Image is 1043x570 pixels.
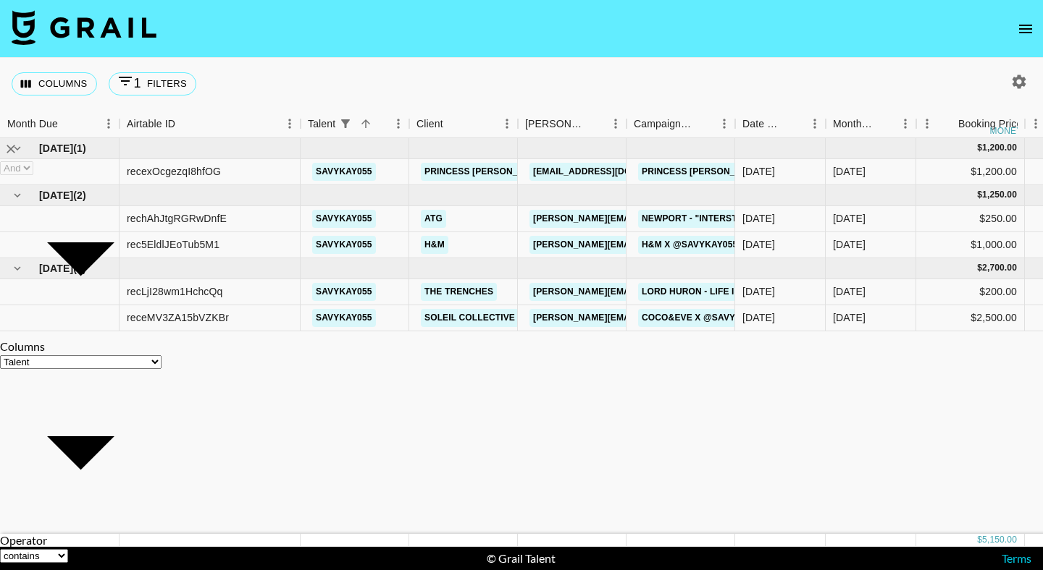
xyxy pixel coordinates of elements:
div: $ [977,189,982,201]
div: Talent [301,110,409,138]
a: savykay055 [312,163,376,181]
div: recLjI28wm1HchcQq [127,284,223,299]
button: Menu [713,113,735,135]
a: Coco&Eve x @savykay055 [638,309,771,327]
button: Sort [356,114,376,134]
button: Show filters [109,72,196,95]
div: Booker [518,110,627,138]
div: 6/13/2025 [742,211,775,226]
div: May '25 [833,164,866,179]
button: Sort [175,114,196,134]
a: Newport - "Interstate" [638,210,761,228]
div: $ [977,534,982,546]
div: $200.00 [916,279,1025,305]
div: 8/11/2025 [742,310,775,325]
button: Menu [804,113,826,135]
a: [PERSON_NAME][EMAIL_ADDRESS][PERSON_NAME][DOMAIN_NAME] [529,309,840,327]
img: Grail Talent [12,10,156,45]
button: Sort [58,114,78,134]
div: Campaign (Type) [627,110,735,138]
a: [PERSON_NAME][EMAIL_ADDRESS][PERSON_NAME][DOMAIN_NAME] [529,236,840,254]
div: Month Due [826,110,916,138]
button: Menu [388,113,409,135]
span: 1 [134,72,141,95]
div: 2,700.00 [982,262,1017,274]
div: $ [977,142,982,154]
button: Sort [585,114,605,134]
div: $1,000.00 [916,232,1025,258]
button: Sort [938,114,958,134]
div: © Grail Talent [487,551,556,566]
a: savykay055 [312,210,376,228]
button: Select columns [12,72,97,95]
div: Month Due [7,110,58,138]
div: Client [416,110,443,138]
div: rec5EldlJEoTub5M1 [127,237,219,252]
div: receMV3ZA15bVZKBr [127,310,229,325]
div: Date Created [742,110,784,138]
div: Date Created [735,110,826,138]
button: Sort [693,114,713,134]
button: open drawer [1011,14,1040,43]
div: recexOcgezqI8hfOG [127,164,221,179]
button: Menu [98,113,120,135]
div: 1 active filter [335,114,356,134]
div: 5,150.00 [982,534,1017,546]
div: $1,200.00 [916,159,1025,185]
div: Month Due [833,110,874,138]
a: Princess [PERSON_NAME] x @savykay055 May '25 [638,163,879,181]
div: Booking Price [958,110,1022,138]
div: 8/29/2025 [742,284,775,299]
button: Menu [895,113,916,135]
div: Campaign (Type) [634,110,693,138]
a: Soleil Collective LLC [421,309,538,327]
div: money [990,127,1023,135]
div: Aug '25 [833,310,866,325]
button: Show filters [335,114,356,134]
div: $250.00 [916,206,1025,232]
button: Menu [496,113,518,135]
div: Jun '25 [833,237,866,252]
button: Sort [443,114,464,134]
a: savykay055 [312,236,376,254]
a: Terms [1002,551,1031,565]
div: Airtable ID [120,110,301,138]
a: Lord Huron - Life is Strange [638,283,789,301]
a: [PERSON_NAME][EMAIL_ADDRESS][DOMAIN_NAME] [529,210,766,228]
div: 5/9/2025 [742,164,775,179]
a: The Trenches [421,283,497,301]
div: rechAhJtgRGRwDnfE [127,211,227,226]
div: $2,500.00 [916,305,1025,331]
div: Jun '25 [833,211,866,226]
div: Talent [308,110,335,138]
div: 1,250.00 [982,189,1017,201]
div: Aug '25 [833,284,866,299]
a: [EMAIL_ADDRESS][DOMAIN_NAME] [529,163,692,181]
button: Sort [784,114,804,134]
a: savykay055 [312,283,376,301]
button: Menu [605,113,627,135]
a: H&M [421,236,448,254]
a: Princess [PERSON_NAME] USA [421,163,571,181]
div: 6/19/2025 [742,237,775,252]
button: Sort [874,114,895,134]
a: savykay055 [312,309,376,327]
button: Menu [279,113,301,135]
a: [PERSON_NAME][EMAIL_ADDRESS][DOMAIN_NAME] [529,283,766,301]
div: $ [977,262,982,274]
div: Airtable ID [127,110,175,138]
div: 1,200.00 [982,142,1017,154]
a: H&M x @savykay055 [638,236,741,254]
a: ATG [421,210,446,228]
div: [PERSON_NAME] [525,110,585,138]
div: Client [409,110,518,138]
button: Menu [916,113,938,135]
